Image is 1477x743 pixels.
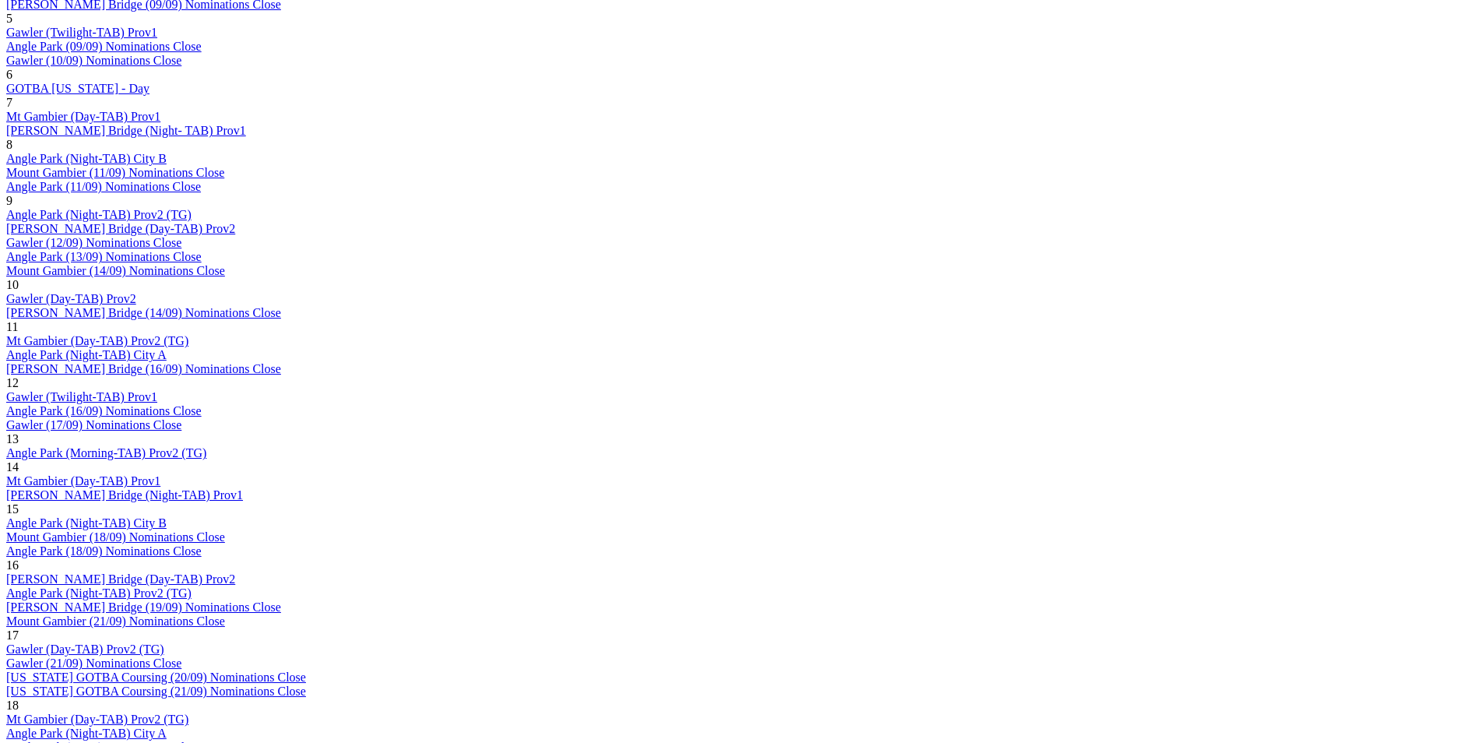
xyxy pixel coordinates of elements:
a: Gawler (Day-TAB) Prov2 (TG) [6,643,164,656]
a: Mt Gambier (Day-TAB) Prov1 [6,474,160,488]
a: [PERSON_NAME] Bridge (14/09) Nominations Close [6,306,281,319]
a: Mt Gambier (Day-TAB) Prov2 (TG) [6,334,188,347]
span: 16 [6,558,19,572]
a: Angle Park (11/09) Nominations Close [6,180,201,193]
a: Mount Gambier (11/09) Nominations Close [6,166,224,179]
a: [PERSON_NAME] Bridge (19/09) Nominations Close [6,600,281,614]
a: Angle Park (Night-TAB) City A [6,348,167,361]
a: Mt Gambier (Day-TAB) Prov1 [6,110,160,123]
a: Angle Park (Night-TAB) City B [6,152,167,165]
a: Angle Park (Night-TAB) City B [6,516,167,530]
a: [PERSON_NAME] Bridge (Night-TAB) Prov1 [6,488,243,502]
a: Gawler (12/09) Nominations Close [6,236,181,249]
span: 10 [6,278,19,291]
span: 9 [6,194,12,207]
a: Gawler (Day-TAB) Prov2 [6,292,136,305]
span: 5 [6,12,12,25]
a: Angle Park (Night-TAB) City A [6,727,167,740]
a: Angle Park (Night-TAB) Prov2 (TG) [6,586,192,600]
a: Angle Park (16/09) Nominations Close [6,404,202,417]
span: 11 [6,320,18,333]
span: 12 [6,376,19,389]
a: Gawler (Twilight-TAB) Prov1 [6,26,157,39]
a: [PERSON_NAME] Bridge (Night- TAB) Prov1 [6,124,246,137]
a: Mount Gambier (14/09) Nominations Close [6,264,225,277]
a: Gawler (21/09) Nominations Close [6,657,181,670]
span: 6 [6,68,12,81]
a: [PERSON_NAME] Bridge (16/09) Nominations Close [6,362,281,375]
span: 17 [6,629,19,642]
a: [US_STATE] GOTBA Coursing (20/09) Nominations Close [6,671,306,684]
a: Mount Gambier (18/09) Nominations Close [6,530,225,544]
a: Gawler (10/09) Nominations Close [6,54,181,67]
a: Gawler (Twilight-TAB) Prov1 [6,390,157,403]
span: 14 [6,460,19,474]
a: [US_STATE] GOTBA Coursing (21/09) Nominations Close [6,685,306,698]
a: Angle Park (18/09) Nominations Close [6,544,202,558]
a: Gawler (17/09) Nominations Close [6,418,181,431]
span: 18 [6,699,19,712]
a: Angle Park (Morning-TAB) Prov2 (TG) [6,446,206,460]
a: Mount Gambier (21/09) Nominations Close [6,614,225,628]
span: 15 [6,502,19,516]
a: GOTBA [US_STATE] - Day [6,82,149,95]
a: [PERSON_NAME] Bridge (Day-TAB) Prov2 [6,572,235,586]
span: 8 [6,138,12,151]
a: Mt Gambier (Day-TAB) Prov2 (TG) [6,713,188,726]
span: 13 [6,432,19,445]
a: Angle Park (13/09) Nominations Close [6,250,202,263]
span: 7 [6,96,12,109]
a: Angle Park (Night-TAB) Prov2 (TG) [6,208,192,221]
a: [PERSON_NAME] Bridge (Day-TAB) Prov2 [6,222,235,235]
a: Angle Park (09/09) Nominations Close [6,40,202,53]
